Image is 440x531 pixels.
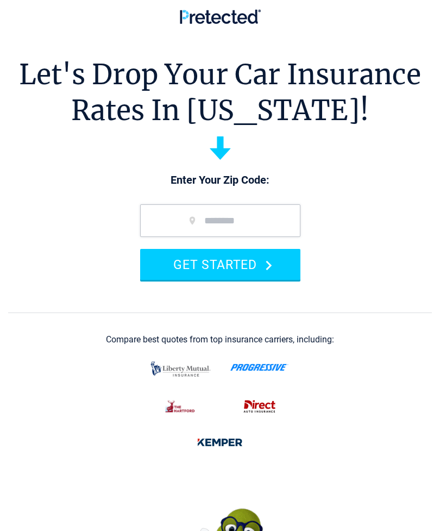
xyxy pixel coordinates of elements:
[129,173,311,188] p: Enter Your Zip Code:
[140,249,300,280] button: GET STARTED
[230,364,288,371] img: progressive
[159,395,202,418] img: thehartford
[191,431,249,454] img: kemper
[140,204,300,237] input: zip code
[148,356,213,382] img: liberty
[106,335,334,345] div: Compare best quotes from top insurance carriers, including:
[19,57,421,128] h1: Let's Drop Your Car Insurance Rates In [US_STATE]!
[180,9,261,24] img: Pretected Logo
[238,395,281,418] img: direct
